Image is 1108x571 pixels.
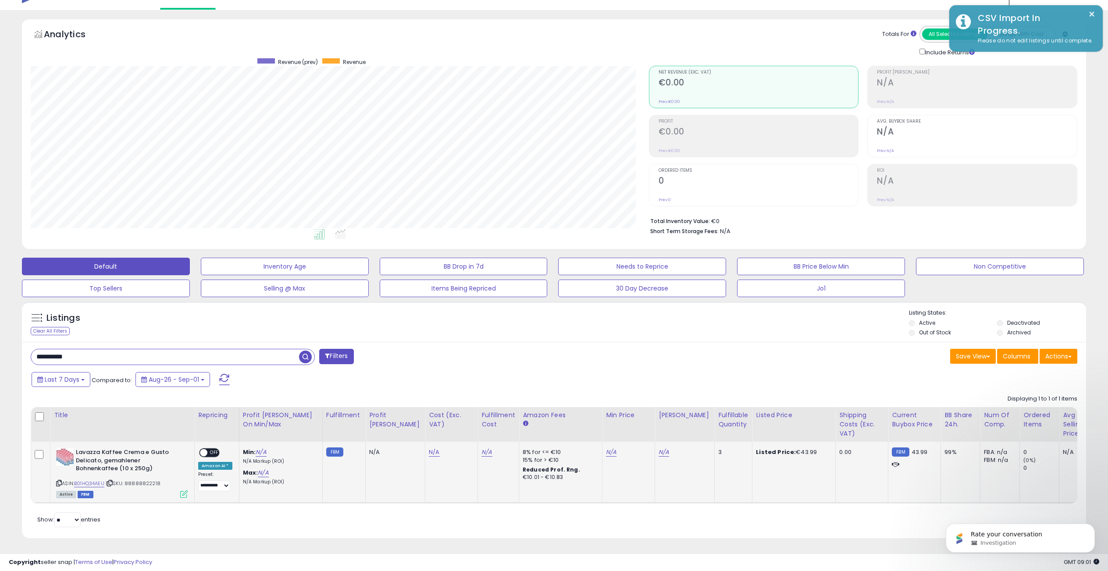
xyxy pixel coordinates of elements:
[369,448,418,456] div: N/A
[78,491,93,498] span: FBM
[1023,464,1059,472] div: 0
[659,119,859,124] span: Profit
[1040,349,1077,364] button: Actions
[944,411,976,429] div: BB Share 24h.
[380,280,548,297] button: Items Being Repriced
[243,479,316,485] p: N/A Markup (ROI)
[659,168,859,173] span: Ordered Items
[523,456,595,464] div: 15% for > €10
[919,329,951,336] label: Out of Stock
[523,466,580,473] b: Reduced Prof. Rng.
[659,411,711,420] div: [PERSON_NAME]
[606,411,651,420] div: Min Price
[877,168,1077,173] span: ROI
[718,448,745,456] div: 3
[984,448,1013,456] div: FBA: n/a
[46,312,80,324] h5: Listings
[22,280,190,297] button: Top Sellers
[839,448,881,456] div: 0.00
[659,148,680,153] small: Prev: €0.00
[1008,395,1077,403] div: Displaying 1 to 1 of 1 items
[243,411,319,429] div: Profit [PERSON_NAME] on Min/Max
[877,99,894,104] small: Prev: N/A
[1063,448,1092,456] div: N/A
[1003,352,1030,361] span: Columns
[56,448,74,466] img: 51PZljjOWWL._SL40_.jpg
[912,448,928,456] span: 43.99
[481,411,515,429] div: Fulfillment Cost
[882,30,916,39] div: Totals For
[839,411,884,438] div: Shipping Costs (Exc. VAT)
[22,258,190,275] button: Default
[659,127,859,138] h2: €0.00
[201,258,369,275] button: Inventory Age
[997,349,1038,364] button: Columns
[892,447,909,457] small: FBM
[720,227,730,235] span: N/A
[75,558,112,566] a: Terms of Use
[984,411,1016,429] div: Num of Comp.
[106,480,160,487] span: | SKU: 88888822218
[256,448,266,457] a: N/A
[922,28,987,40] button: All Selected Listings
[198,462,232,470] div: Amazon AI *
[9,558,152,567] div: seller snap | |
[877,119,1077,124] span: Avg. Buybox Share
[659,448,669,457] a: N/A
[558,280,726,297] button: 30 Day Decrease
[1007,319,1040,326] label: Deactivated
[243,458,316,465] p: N/A Markup (ROI)
[756,448,796,456] b: Listed Price:
[650,215,1071,226] li: €0
[239,407,322,442] th: The percentage added to the cost of goods (COGS) that forms the calculator for Min & Max prices.
[54,411,191,420] div: Title
[523,420,528,428] small: Amazon Fees.
[659,70,859,75] span: Net Revenue (Exc. VAT)
[369,411,421,429] div: Profit [PERSON_NAME]
[1063,411,1095,438] div: Avg Selling Price
[737,258,905,275] button: BB Price Below Min
[737,280,905,297] button: Jo1
[135,372,210,387] button: Aug-26 - Sep-01
[429,411,474,429] div: Cost (Exc. VAT)
[877,176,1077,188] h2: N/A
[1023,457,1036,464] small: (0%)
[481,448,492,457] a: N/A
[877,197,894,202] small: Prev: N/A
[659,99,680,104] small: Prev: €0.00
[326,411,362,420] div: Fulfillment
[909,309,1086,317] p: Listing States:
[1007,329,1031,336] label: Archived
[933,505,1108,567] iframe: Intercom notifications message
[1023,411,1055,429] div: Ordered Items
[659,197,671,202] small: Prev: 0
[343,58,366,66] span: Revenue
[319,349,353,364] button: Filters
[149,375,199,384] span: Aug-26 - Sep-01
[56,448,188,497] div: ASIN:
[877,70,1077,75] span: Profit [PERSON_NAME]
[37,515,100,524] span: Show: entries
[243,448,256,456] b: Min:
[892,411,937,429] div: Current Buybox Price
[243,468,258,477] b: Max:
[756,448,829,456] div: €43.99
[984,456,1013,464] div: FBM: n/a
[756,411,832,420] div: Listed Price
[429,448,439,457] a: N/A
[558,258,726,275] button: Needs to Reprice
[919,319,935,326] label: Active
[74,480,104,487] a: B01HQ34AEU
[32,372,90,387] button: Last 7 Days
[877,127,1077,138] h2: N/A
[913,47,985,57] div: Include Returns
[92,376,132,384] span: Compared to:
[198,472,232,491] div: Preset:
[659,176,859,188] h2: 0
[659,78,859,89] h2: €0.00
[523,411,599,420] div: Amazon Fees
